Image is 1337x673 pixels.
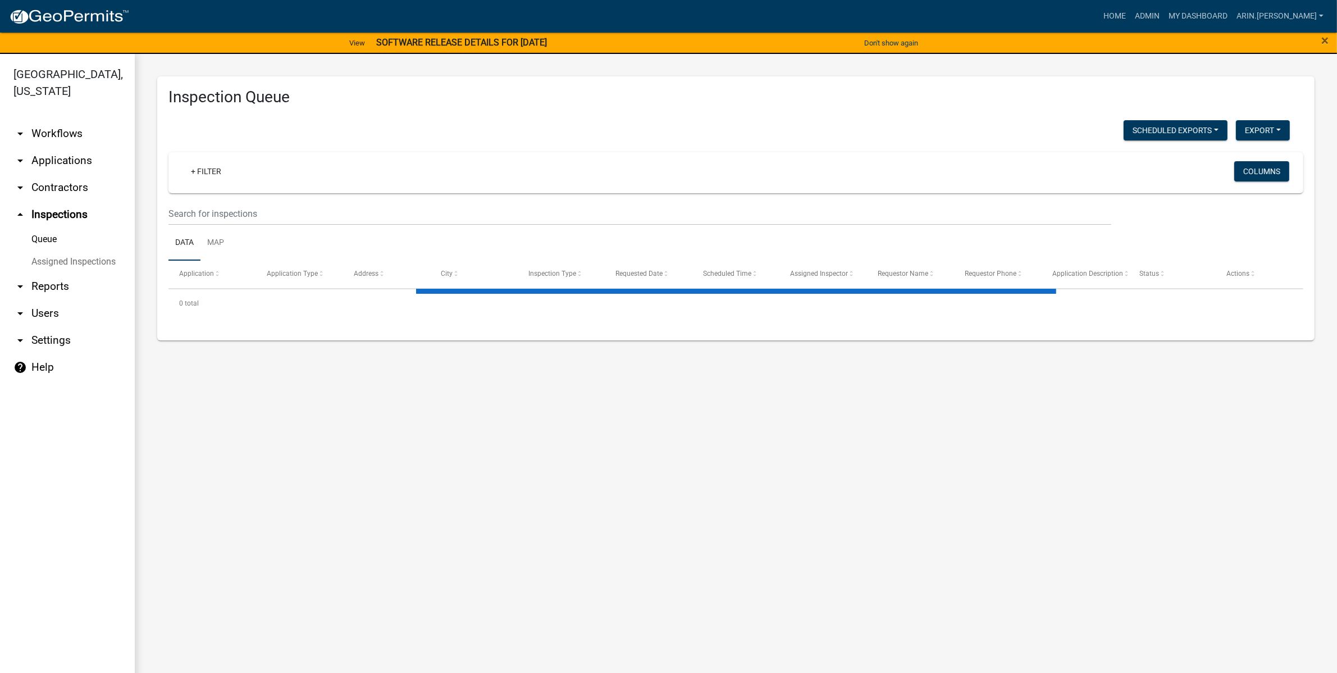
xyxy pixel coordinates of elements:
span: City [441,270,453,278]
datatable-header-cell: Scheduled Time [692,261,779,288]
span: Application Type [267,270,318,278]
span: Address [354,270,378,278]
input: Search for inspections [168,202,1111,225]
i: arrow_drop_up [13,208,27,221]
i: arrow_drop_down [13,280,27,293]
i: arrow_drop_down [13,127,27,140]
i: help [13,361,27,374]
a: Home [1099,6,1130,27]
datatable-header-cell: Application Description [1042,261,1129,288]
span: Requested Date [615,270,663,278]
i: arrow_drop_down [13,181,27,194]
datatable-header-cell: Actions [1216,261,1303,288]
datatable-header-cell: Requestor Phone [954,261,1041,288]
datatable-header-cell: Address [343,261,430,288]
datatable-header-cell: Assigned Inspector [779,261,866,288]
strong: SOFTWARE RELEASE DETAILS FOR [DATE] [376,37,547,48]
a: Data [168,225,200,261]
span: Requestor Phone [965,270,1016,278]
a: + Filter [182,161,230,181]
button: Columns [1234,161,1289,181]
button: Close [1321,34,1329,47]
a: Admin [1130,6,1164,27]
a: View [345,34,369,52]
a: My Dashboard [1164,6,1232,27]
i: arrow_drop_down [13,307,27,320]
span: Inspection Type [528,270,576,278]
span: Requestor Name [878,270,928,278]
span: × [1321,33,1329,48]
a: arin.[PERSON_NAME] [1232,6,1328,27]
datatable-header-cell: Application Type [255,261,343,288]
span: Application Description [1052,270,1123,278]
i: arrow_drop_down [13,334,27,347]
div: 0 total [168,289,1303,317]
datatable-header-cell: Status [1129,261,1216,288]
datatable-header-cell: Application [168,261,255,288]
datatable-header-cell: Requested Date [605,261,692,288]
span: Actions [1227,270,1250,278]
datatable-header-cell: City [430,261,517,288]
a: Map [200,225,231,261]
button: Don't show again [860,34,923,52]
button: Scheduled Exports [1124,120,1228,140]
span: Status [1139,270,1159,278]
datatable-header-cell: Requestor Name [867,261,954,288]
datatable-header-cell: Inspection Type [518,261,605,288]
span: Application [179,270,214,278]
button: Export [1236,120,1290,140]
h3: Inspection Queue [168,88,1303,107]
span: Scheduled Time [703,270,751,278]
i: arrow_drop_down [13,154,27,167]
span: Assigned Inspector [790,270,848,278]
